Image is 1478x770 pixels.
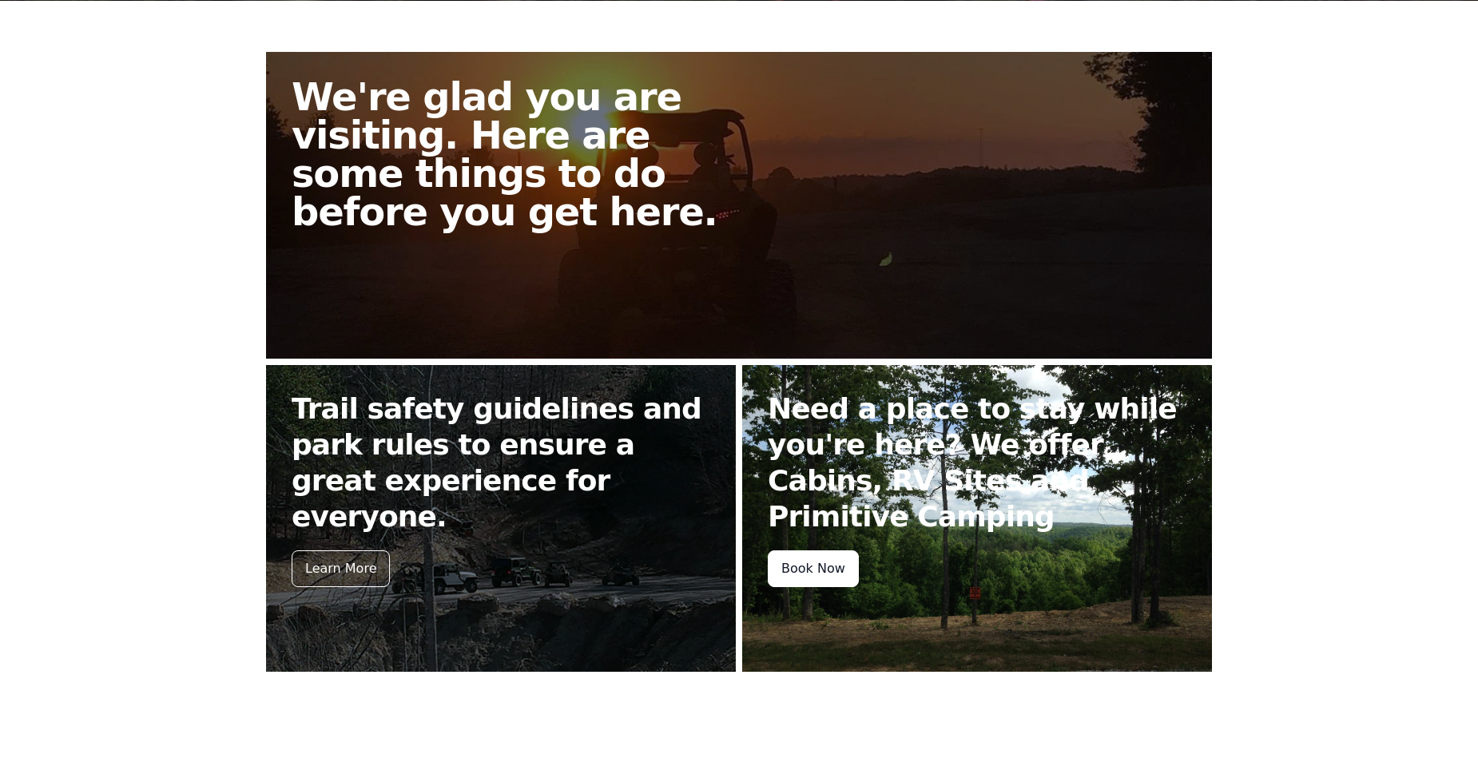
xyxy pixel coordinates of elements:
a: Need a place to stay while you're here? We offer Cabins, RV Sites and Primitive Camping Book Now [742,365,1212,672]
a: We're glad you are visiting. Here are some things to do before you get here. [266,52,1212,359]
h2: Trail safety guidelines and park rules to ensure a great experience for everyone. [292,391,710,534]
h2: We're glad you are visiting. Here are some things to do before you get here. [292,77,752,231]
div: Learn More [292,550,390,587]
div: Book Now [768,550,859,587]
a: Trail safety guidelines and park rules to ensure a great experience for everyone. Learn More [266,365,736,672]
h2: Need a place to stay while you're here? We offer Cabins, RV Sites and Primitive Camping [768,391,1186,534]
